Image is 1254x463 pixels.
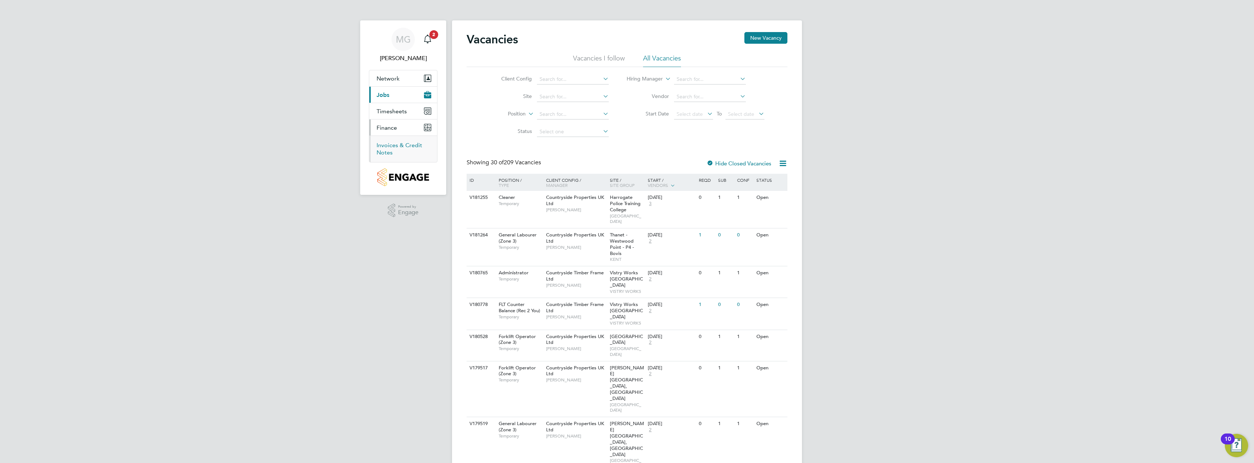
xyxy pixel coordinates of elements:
[468,298,493,311] div: V180778
[735,417,754,431] div: 1
[573,54,625,67] li: Vacancies I follow
[735,361,754,375] div: 1
[467,32,518,47] h2: Vacancies
[648,427,653,433] span: 2
[377,168,429,186] img: countryside-properties-logo-retina.png
[1225,434,1248,457] button: Open Resource Center, 10 new notifications
[369,136,437,162] div: Finance
[648,182,668,188] span: Vendors
[546,365,604,377] span: Countryside Properties UK Ltd
[648,238,653,244] span: 2
[537,74,609,85] input: Search for...
[735,228,754,242] div: 0
[546,377,606,383] span: [PERSON_NAME]
[546,182,568,188] span: Manager
[546,207,606,213] span: [PERSON_NAME]
[610,213,644,224] span: [GEOGRAPHIC_DATA]
[429,30,438,39] span: 2
[728,111,754,117] span: Select date
[537,127,609,137] input: Select one
[610,182,635,188] span: Site Group
[716,174,735,186] div: Sub
[369,87,437,103] button: Jobs
[499,377,542,383] span: Temporary
[491,159,541,166] span: 209 Vacancies
[648,340,653,346] span: 2
[546,420,604,433] span: Countryside Properties UK Ltd
[697,361,716,375] div: 0
[610,402,644,413] span: [GEOGRAPHIC_DATA]
[468,228,493,242] div: V181264
[674,74,746,85] input: Search for...
[546,314,606,320] span: [PERSON_NAME]
[610,256,644,262] span: KENT
[537,109,609,119] input: Search for...
[648,421,695,427] div: [DATE]
[627,110,669,117] label: Start Date
[610,232,634,256] span: Thanet - Westwood Point - P4 - Bovis
[468,191,493,204] div: V181255
[716,228,735,242] div: 0
[398,209,418,216] span: Engage
[677,111,703,117] span: Select date
[735,266,754,280] div: 1
[610,420,644,457] span: [PERSON_NAME][GEOGRAPHIC_DATA], [GEOGRAPHIC_DATA]
[499,182,509,188] span: Type
[546,282,606,288] span: [PERSON_NAME]
[716,298,735,311] div: 0
[621,75,663,83] label: Hiring Manager
[499,365,536,377] span: Forklift Operator (Zone 3)
[714,109,724,118] span: To
[490,93,532,99] label: Site
[755,266,786,280] div: Open
[697,417,716,431] div: 0
[755,298,786,311] div: Open
[610,289,644,294] span: VISTRY WORKS
[716,417,735,431] div: 1
[697,330,716,344] div: 0
[546,301,604,314] span: Countryside Timber Frame Ltd
[499,276,542,282] span: Temporary
[735,191,754,204] div: 1
[499,433,542,439] span: Temporary
[377,124,397,131] span: Finance
[369,70,437,86] button: Network
[468,361,493,375] div: V179517
[610,270,643,288] span: Vistry Works [GEOGRAPHIC_DATA]
[697,266,716,280] div: 0
[377,75,400,82] span: Network
[499,333,536,346] span: Forklift Operator (Zone 3)
[755,417,786,431] div: Open
[648,195,695,201] div: [DATE]
[546,333,604,346] span: Countryside Properties UK Ltd
[648,276,653,282] span: 2
[468,266,493,280] div: V180765
[735,174,754,186] div: Conf
[735,330,754,344] div: 1
[546,433,606,439] span: [PERSON_NAME]
[490,128,532,134] label: Status
[398,204,418,210] span: Powered by
[648,270,695,276] div: [DATE]
[674,92,746,102] input: Search for...
[484,110,526,118] label: Position
[755,228,786,242] div: Open
[697,191,716,204] div: 0
[648,365,695,371] div: [DATE]
[369,103,437,119] button: Timesheets
[499,244,542,250] span: Temporary
[369,54,437,63] span: Maksymilian Grobelny
[369,168,437,186] a: Go to home page
[697,298,716,311] div: 1
[546,244,606,250] span: [PERSON_NAME]
[627,93,669,99] label: Vendor
[369,119,437,136] button: Finance
[468,417,493,431] div: V179519
[546,270,604,282] span: Countryside Timber Frame Ltd
[499,232,537,244] span: General Labourer (Zone 3)
[369,28,437,63] a: MG[PERSON_NAME]
[396,35,411,44] span: MG
[744,32,787,44] button: New Vacancy
[491,159,504,166] span: 30 of
[610,320,644,326] span: VISTRY WORKS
